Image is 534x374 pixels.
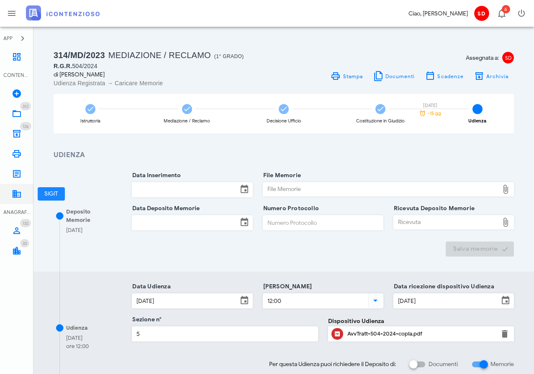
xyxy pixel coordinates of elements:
div: CONTENZIOSO [3,71,30,79]
h3: Udienza [54,150,514,160]
img: logo-text-2x.png [26,5,100,20]
a: Stampa [326,70,368,82]
span: Distintivo [502,5,510,13]
div: ore 12:00 [66,342,89,351]
div: [DATE] [416,103,445,108]
div: [DATE] [66,334,89,342]
div: Costituzione in Giudizio [356,119,405,123]
div: [DATE] [66,226,82,234]
span: Stampa [342,73,363,79]
div: Deposito Memorie [66,208,109,224]
div: Udienza Registrata → Caricare Memorie [54,79,279,87]
label: Data ricezione dispositivo Udienza [391,282,494,291]
span: 132 [23,221,28,226]
label: Sezione n° [130,315,162,324]
span: (1° Grado) [214,53,244,59]
span: R.G.R. [54,63,72,69]
span: Assegnata a: [466,53,499,62]
button: Distintivo [491,3,511,23]
div: Decisione Ufficio [267,119,301,123]
span: Distintivo [20,239,29,247]
span: Per questa Udienza puoi richiedere il Deposito di: [269,360,396,369]
button: Scadenze [420,70,469,82]
button: Clicca per aprire un'anteprima del file o scaricarlo [331,328,343,340]
div: 504/2024 [54,62,279,70]
span: SD [502,52,514,64]
div: ANAGRAFICA [3,209,30,216]
div: AvvTratt-504-2024-copia.pdf [347,331,495,337]
button: Archivia [469,70,514,82]
span: 312 [23,104,28,109]
div: Mediazione / Reclamo [164,119,210,123]
input: Ora Udienza [263,294,367,308]
input: Sezione n° [132,327,317,341]
label: Memorie [490,360,514,369]
button: Documenti [368,70,420,82]
span: Distintivo [20,122,31,130]
div: Ciao, [PERSON_NAME] [408,9,468,18]
span: 314/MD/2023 [54,51,105,60]
label: File Memorie [261,171,301,180]
div: Udienza [468,119,486,123]
label: Numero Protocollo [261,204,319,213]
label: Dispositivo Udienza [328,317,384,326]
label: Documenti [429,360,458,369]
span: SD [474,6,489,21]
label: [PERSON_NAME] [261,282,312,291]
label: Ricevuta Deposito Memorie [391,204,475,213]
span: -15 gg [428,111,441,116]
button: Elimina [500,329,510,339]
button: SD [471,3,491,23]
span: Mediazione / Reclamo [108,51,211,60]
div: Udienza [66,324,87,332]
div: di [PERSON_NAME] [54,70,279,79]
div: Clicca per aprire un'anteprima del file o scaricarlo [347,327,495,341]
div: Ricevuta [394,216,499,229]
span: 33 [23,241,27,246]
span: Distintivo [20,102,31,110]
span: Scadenze [437,73,464,79]
div: Istruttoria [80,119,100,123]
label: Data Udienza [130,282,171,291]
span: Documenti [385,73,415,79]
span: Archivia [486,73,509,79]
input: Numero Protocollo [263,216,383,230]
span: Distintivo [20,219,31,227]
span: 126 [23,124,29,129]
div: File Memorie [263,183,499,196]
span: 5 [472,104,483,114]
